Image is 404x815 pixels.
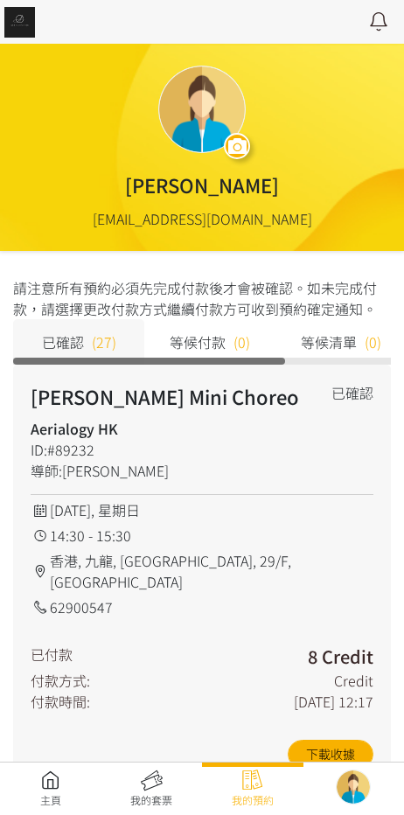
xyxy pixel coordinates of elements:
span: 已確認 [42,331,84,352]
span: (27) [92,331,116,352]
div: 14:30 - 15:30 [31,525,373,546]
span: (0) [233,331,250,352]
span: 等候付款 [170,331,226,352]
h2: [PERSON_NAME] Mini Choreo [31,382,305,411]
span: 等候清單 [301,331,357,352]
div: [DATE], 星期日 [31,499,373,520]
span: 香港, 九龍, [GEOGRAPHIC_DATA], 29/F, [GEOGRAPHIC_DATA] [50,550,373,592]
div: 導師:[PERSON_NAME] [31,460,305,481]
a: 下載收據 [288,740,373,769]
h4: Aerialogy HK [31,418,305,439]
div: 付款方式: [31,670,90,691]
div: 付款時間: [31,691,90,712]
h3: 8 Credit [308,644,373,670]
div: 已付款 [31,644,73,670]
div: 已確認 [331,382,373,403]
div: [PERSON_NAME] [125,171,279,199]
div: [EMAIL_ADDRESS][DOMAIN_NAME] [93,208,312,229]
div: [DATE] 12:17 [294,691,373,712]
div: Credit [334,670,373,691]
span: (0) [365,331,381,352]
div: ID:#89232 [31,439,305,460]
